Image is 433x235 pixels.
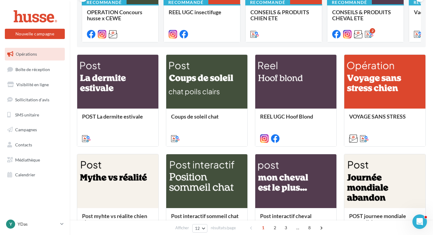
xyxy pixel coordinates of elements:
[18,221,58,227] p: YDas
[192,224,208,233] button: 12
[5,218,65,230] a: Y YDas
[4,109,66,121] a: SMS unitaire
[260,213,312,219] span: Post interactif cheval
[195,226,200,231] span: 12
[4,63,66,76] a: Boîte de réception
[15,142,32,147] span: Contacts
[332,9,391,21] span: CONSEILS & PRODUITS CHEVAL ETE
[412,214,427,229] iframe: Intercom live chat
[293,223,302,233] span: ...
[349,113,406,120] span: VOYAGE SANS STRESS
[171,113,219,120] span: Coups de soleil chat
[4,154,66,166] a: Médiathèque
[4,48,66,60] a: Opérations
[16,51,37,57] span: Opérations
[258,223,268,233] span: 1
[15,127,37,132] span: Campagnes
[15,112,39,117] span: SMS unitaire
[87,9,142,21] span: OPERATION Concours husse x CEWE
[16,82,49,87] span: Visibilité en ligne
[82,113,143,120] span: POST La dermite estivale
[82,213,147,225] span: Post myhte vs réalite chien chat
[4,93,66,106] a: Sollicitation d'avis
[250,9,309,21] span: CONSEILS & PRODUITS CHIEN ETE
[169,9,221,15] span: REEL UGC insectifuge
[370,28,375,34] div: 2
[305,223,314,233] span: 8
[270,223,280,233] span: 2
[175,225,189,231] span: Afficher
[211,225,236,231] span: résultats/page
[349,213,406,225] span: POST journee mondiale contre l'aba...
[281,223,291,233] span: 3
[15,157,40,162] span: Médiathèque
[15,67,50,72] span: Boîte de réception
[260,113,313,120] span: REEL UGC Hoof Blond
[4,78,66,91] a: Visibilité en ligne
[5,29,65,39] button: Nouvelle campagne
[4,168,66,181] a: Calendrier
[171,213,239,219] span: Post interactif sommeil chat
[15,172,35,177] span: Calendrier
[4,123,66,136] a: Campagnes
[4,139,66,151] a: Contacts
[9,221,12,227] span: Y
[15,97,49,102] span: Sollicitation d'avis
